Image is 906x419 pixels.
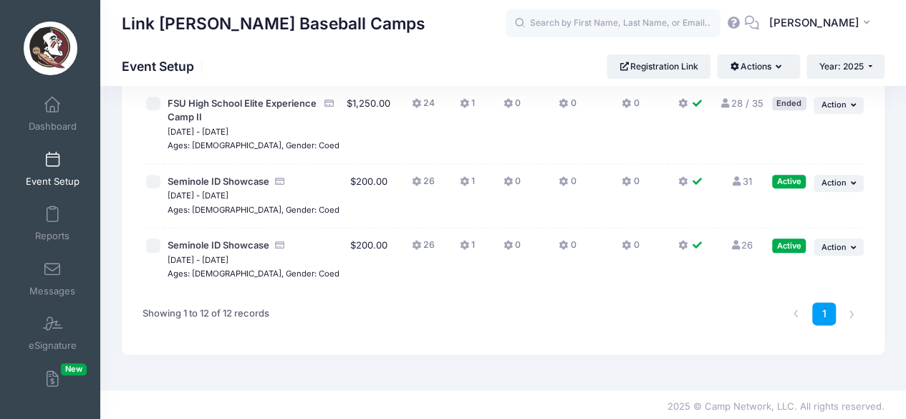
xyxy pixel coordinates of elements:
[812,302,836,326] a: 1
[622,175,639,196] button: 0
[668,400,885,412] span: 2025 © Camp Network, LLC. All rights reserved.
[168,255,228,265] small: [DATE] - [DATE]
[122,59,206,74] h1: Event Setup
[29,340,77,352] span: eSignature
[122,7,425,40] h1: Link [PERSON_NAME] Baseball Camps
[731,175,751,187] a: 31
[503,239,521,259] button: 0
[506,9,721,38] input: Search by First Name, Last Name, or Email...
[274,177,285,186] i: Accepting Credit Card Payments
[19,254,87,304] a: Messages
[412,239,435,259] button: 26
[412,175,435,196] button: 26
[768,15,859,31] span: [PERSON_NAME]
[559,175,576,196] button: 0
[168,97,317,123] span: FSU High School Elite Experience Camp II
[168,239,269,251] span: Seminole ID Showcase
[323,99,334,108] i: Accepting Credit Card Payments
[343,86,394,164] td: $1,250.00
[35,231,69,243] span: Reports
[717,54,799,79] button: Actions
[719,97,763,109] a: 28 / 35
[814,175,864,192] button: Action
[460,175,475,196] button: 1
[168,140,339,150] small: Ages: [DEMOGRAPHIC_DATA], Gender: Coed
[622,97,639,117] button: 0
[168,175,269,187] span: Seminole ID Showcase
[607,54,710,79] a: Registration Link
[19,308,87,358] a: eSignature
[168,205,339,215] small: Ages: [DEMOGRAPHIC_DATA], Gender: Coed
[343,228,394,292] td: $200.00
[168,191,228,201] small: [DATE] - [DATE]
[61,363,87,375] span: New
[814,239,864,256] button: Action
[19,198,87,249] a: Reports
[772,175,806,188] div: Active
[622,239,639,259] button: 0
[460,239,475,259] button: 1
[559,97,576,117] button: 0
[19,89,87,139] a: Dashboard
[559,239,576,259] button: 0
[806,54,885,79] button: Year: 2025
[821,242,846,252] span: Action
[29,121,77,133] span: Dashboard
[814,97,864,114] button: Action
[412,97,435,117] button: 24
[772,239,806,252] div: Active
[730,239,753,251] a: 26
[24,21,77,75] img: Link Jarrett Baseball Camps
[274,241,285,250] i: Accepting Credit Card Payments
[759,7,885,40] button: [PERSON_NAME]
[19,363,87,413] a: InvoicesNew
[29,285,75,297] span: Messages
[821,100,846,110] span: Action
[503,175,521,196] button: 0
[168,127,228,137] small: [DATE] - [DATE]
[343,164,394,228] td: $200.00
[26,175,79,188] span: Event Setup
[19,144,87,194] a: Event Setup
[143,297,269,330] div: Showing 1 to 12 of 12 records
[772,97,806,110] div: Ended
[821,178,846,188] span: Action
[168,269,339,279] small: Ages: [DEMOGRAPHIC_DATA], Gender: Coed
[819,61,864,72] span: Year: 2025
[503,97,521,117] button: 0
[460,97,475,117] button: 1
